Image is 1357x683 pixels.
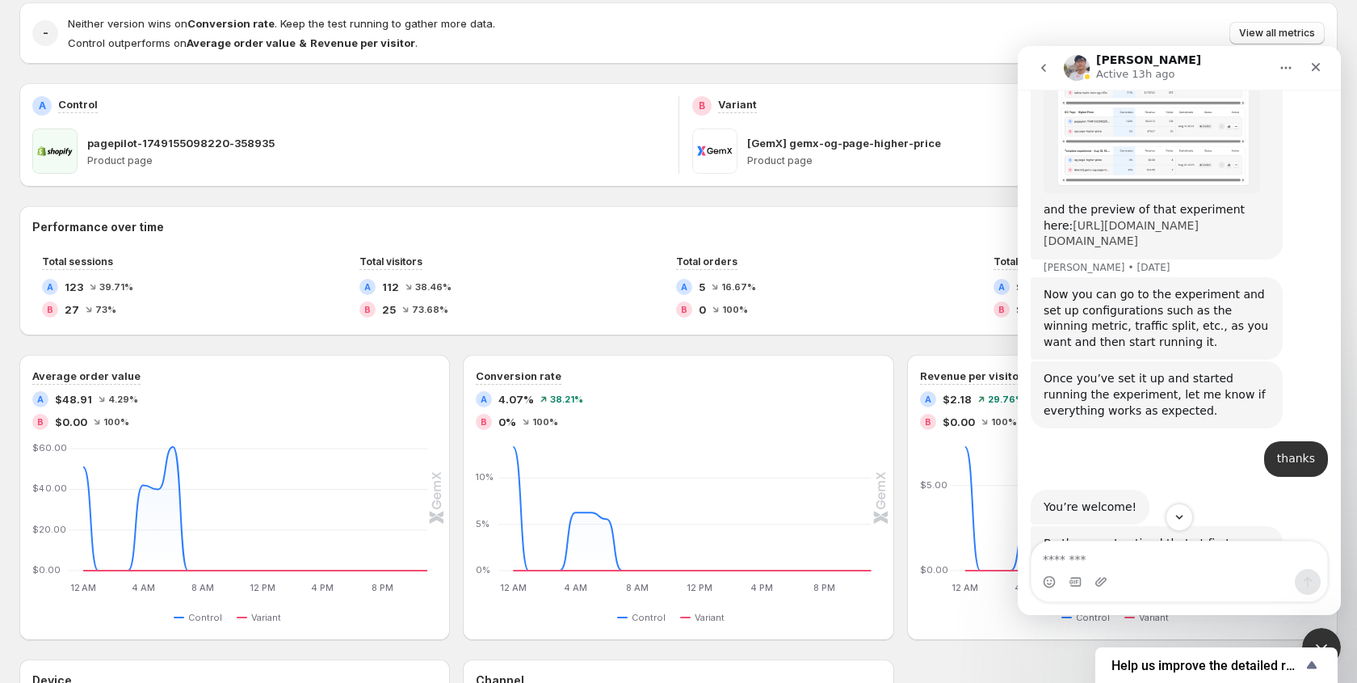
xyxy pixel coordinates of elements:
[498,391,534,407] span: 4.07%
[47,305,53,314] h2: B
[1076,611,1110,624] span: Control
[699,99,705,112] h2: B
[991,417,1017,427] span: 100 %
[1016,301,1048,318] span: $0.00
[310,36,415,49] strong: Revenue per visitor
[32,483,67,494] text: $40.00
[382,301,396,318] span: 25
[174,608,229,627] button: Control
[920,479,947,491] text: $5.00
[58,96,98,112] p: Control
[943,391,972,407] span: $2.18
[925,417,931,427] h2: B
[680,608,731,627] button: Variant
[312,582,334,593] text: 4 PM
[412,305,448,314] span: 73.68 %
[617,608,672,627] button: Control
[681,305,687,314] h2: B
[476,518,489,529] text: 5%
[250,582,275,593] text: 12 PM
[237,608,288,627] button: Variant
[382,279,399,295] span: 112
[998,282,1005,292] h2: A
[747,135,941,151] p: [GemX] gemx-og-page-higher-price
[481,394,487,404] h2: A
[37,394,44,404] h2: A
[87,154,666,167] p: Product page
[1302,628,1341,667] iframe: Intercom live chat
[476,564,490,575] text: 0%
[676,255,737,268] span: Total orders
[47,282,53,292] h2: A
[632,611,666,624] span: Control
[695,611,725,624] span: Variant
[364,305,371,314] h2: B
[55,414,87,430] span: $0.00
[943,414,975,430] span: $0.00
[1124,608,1175,627] button: Variant
[994,255,1063,268] span: Total revenue
[1229,22,1325,44] button: View all metrics
[564,582,587,593] text: 4 AM
[99,282,133,292] span: 39.71 %
[68,17,495,30] span: Neither version wins on . Keep the test running to gather more data.
[699,301,706,318] span: 0
[627,582,649,593] text: 8 AM
[32,368,141,384] h3: Average order value
[65,301,79,318] span: 27
[42,255,113,268] span: Total sessions
[920,368,1023,384] h3: Revenue per visitor
[721,282,756,292] span: 16.67 %
[187,17,275,30] strong: Conversion rate
[988,394,1024,404] span: 29.76 %
[415,282,452,292] span: 38.46 %
[1111,658,1302,673] span: Help us improve the detailed report for A/B campaigns
[68,36,418,49] span: Control outperforms on .
[500,582,527,593] text: 12 AM
[95,305,116,314] span: 73 %
[1016,279,1061,295] span: $244.55
[481,417,487,427] h2: B
[191,582,214,593] text: 8 AM
[32,129,78,174] img: pagepilot-1749155098220-358935
[1061,608,1116,627] button: Control
[550,394,583,404] span: 38.21 %
[1239,27,1315,40] span: View all metrics
[687,582,713,593] text: 12 PM
[925,394,931,404] h2: A
[65,279,83,295] span: 123
[498,414,516,430] span: 0%
[699,279,705,295] span: 5
[364,282,371,292] h2: A
[1014,582,1037,593] text: 4 AM
[39,99,46,112] h2: A
[476,471,494,483] text: 10%
[32,564,61,575] text: $0.00
[32,524,66,535] text: $20.00
[108,394,138,404] span: 4.29 %
[1018,46,1341,615] iframe: Intercom live chat
[718,96,757,112] p: Variant
[251,611,281,624] span: Variant
[32,219,1325,235] h2: Performance over time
